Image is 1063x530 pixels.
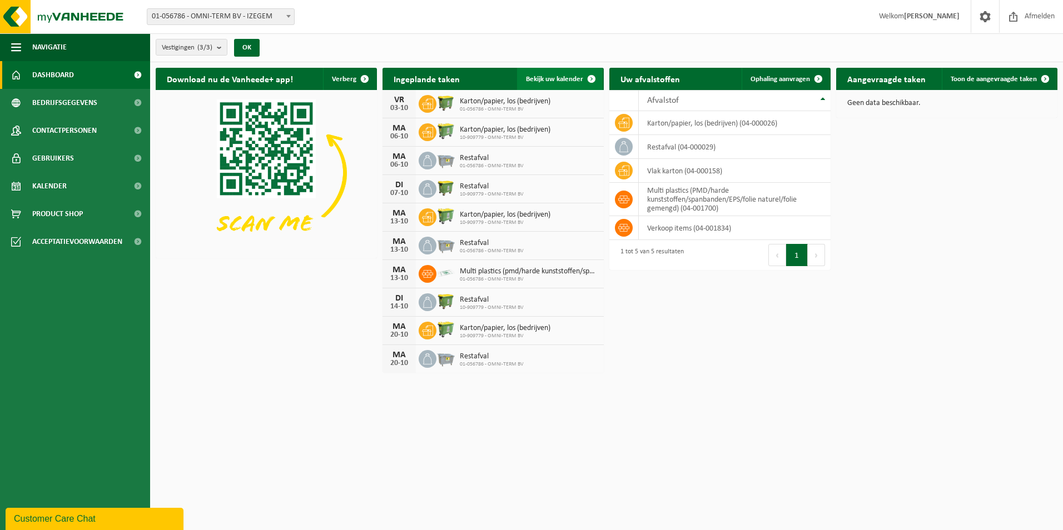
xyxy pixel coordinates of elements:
[388,266,410,274] div: MA
[388,96,410,104] div: VR
[388,359,410,367] div: 20-10
[460,304,524,311] span: 10-909779 - OMNI-TERM BV
[197,44,212,51] count: (3/3)
[436,235,455,254] img: WB-2500-GAL-GY-01
[323,68,376,90] button: Verberg
[460,182,524,191] span: Restafval
[147,9,294,24] span: 01-056786 - OMNI-TERM BV - IZEGEM
[32,33,67,61] span: Navigatie
[32,117,97,144] span: Contactpersonen
[156,39,227,56] button: Vestigingen(3/3)
[436,122,455,141] img: WB-0660-HPE-GN-50
[460,361,524,368] span: 01-056786 - OMNI-TERM BV
[388,189,410,197] div: 07-10
[388,124,410,133] div: MA
[147,8,295,25] span: 01-056786 - OMNI-TERM BV - IZEGEM
[460,97,550,106] span: Karton/papier, los (bedrijven)
[639,111,831,135] td: karton/papier, los (bedrijven) (04-000026)
[156,68,304,89] h2: Download nu de Vanheede+ app!
[436,348,455,367] img: WB-2500-GAL-GY-01
[751,76,810,83] span: Ophaling aanvragen
[639,183,831,216] td: multi plastics (PMD/harde kunststoffen/spanbanden/EPS/folie naturel/folie gemengd) (04-001700)
[388,218,410,226] div: 13-10
[32,228,122,256] span: Acceptatievoorwaarden
[460,276,598,283] span: 01-056786 - OMNI-TERM BV
[904,12,960,21] strong: [PERSON_NAME]
[388,246,410,254] div: 13-10
[517,68,603,90] a: Bekijk uw kalender
[32,144,74,172] span: Gebruikers
[388,274,410,282] div: 13-10
[156,90,377,256] img: Download de VHEPlus App
[460,134,550,141] span: 10-909779 - OMNI-TERM BV
[460,211,550,219] span: Karton/papier, los (bedrijven)
[460,296,524,304] span: Restafval
[436,320,455,339] img: WB-0660-HPE-GN-50
[609,68,691,89] h2: Uw afvalstoffen
[639,135,831,159] td: restafval (04-000029)
[786,244,808,266] button: 1
[436,178,455,197] img: WB-1100-HPE-GN-50
[639,216,831,240] td: verkoop items (04-001834)
[847,99,1046,107] p: Geen data beschikbaar.
[460,163,524,169] span: 01-056786 - OMNI-TERM BV
[942,68,1056,90] a: Toon de aangevraagde taken
[388,104,410,112] div: 03-10
[436,207,455,226] img: WB-0660-HPE-GN-50
[615,243,684,267] div: 1 tot 5 van 5 resultaten
[388,181,410,189] div: DI
[460,352,524,361] span: Restafval
[460,219,550,226] span: 10-909779 - OMNI-TERM BV
[388,237,410,246] div: MA
[460,154,524,163] span: Restafval
[388,294,410,303] div: DI
[32,61,74,89] span: Dashboard
[32,89,97,117] span: Bedrijfsgegevens
[742,68,829,90] a: Ophaling aanvragen
[388,322,410,331] div: MA
[460,324,550,333] span: Karton/papier, los (bedrijven)
[460,106,550,113] span: 01-056786 - OMNI-TERM BV
[808,244,825,266] button: Next
[388,161,410,169] div: 06-10
[460,126,550,134] span: Karton/papier, los (bedrijven)
[647,96,679,105] span: Afvalstof
[526,76,583,83] span: Bekijk uw kalender
[436,93,455,112] img: WB-1100-HPE-GN-50
[32,200,83,228] span: Product Shop
[162,39,212,56] span: Vestigingen
[639,159,831,183] td: vlak karton (04-000158)
[836,68,937,89] h2: Aangevraagde taken
[383,68,471,89] h2: Ingeplande taken
[460,191,524,198] span: 10-909779 - OMNI-TERM BV
[436,263,455,282] img: LP-SK-00500-LPE-16
[388,303,410,311] div: 14-10
[460,267,598,276] span: Multi plastics (pmd/harde kunststoffen/spanbanden/eps/folie naturel/folie gemeng...
[951,76,1037,83] span: Toon de aangevraagde taken
[388,209,410,218] div: MA
[768,244,786,266] button: Previous
[388,331,410,339] div: 20-10
[436,292,455,311] img: WB-1100-HPE-GN-50
[332,76,356,83] span: Verberg
[460,248,524,254] span: 01-056786 - OMNI-TERM BV
[436,150,455,169] img: WB-2500-GAL-GY-01
[460,333,550,339] span: 10-909779 - OMNI-TERM BV
[32,172,67,200] span: Kalender
[234,39,260,57] button: OK
[388,351,410,359] div: MA
[388,152,410,161] div: MA
[6,506,186,530] iframe: chat widget
[460,239,524,248] span: Restafval
[388,133,410,141] div: 06-10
